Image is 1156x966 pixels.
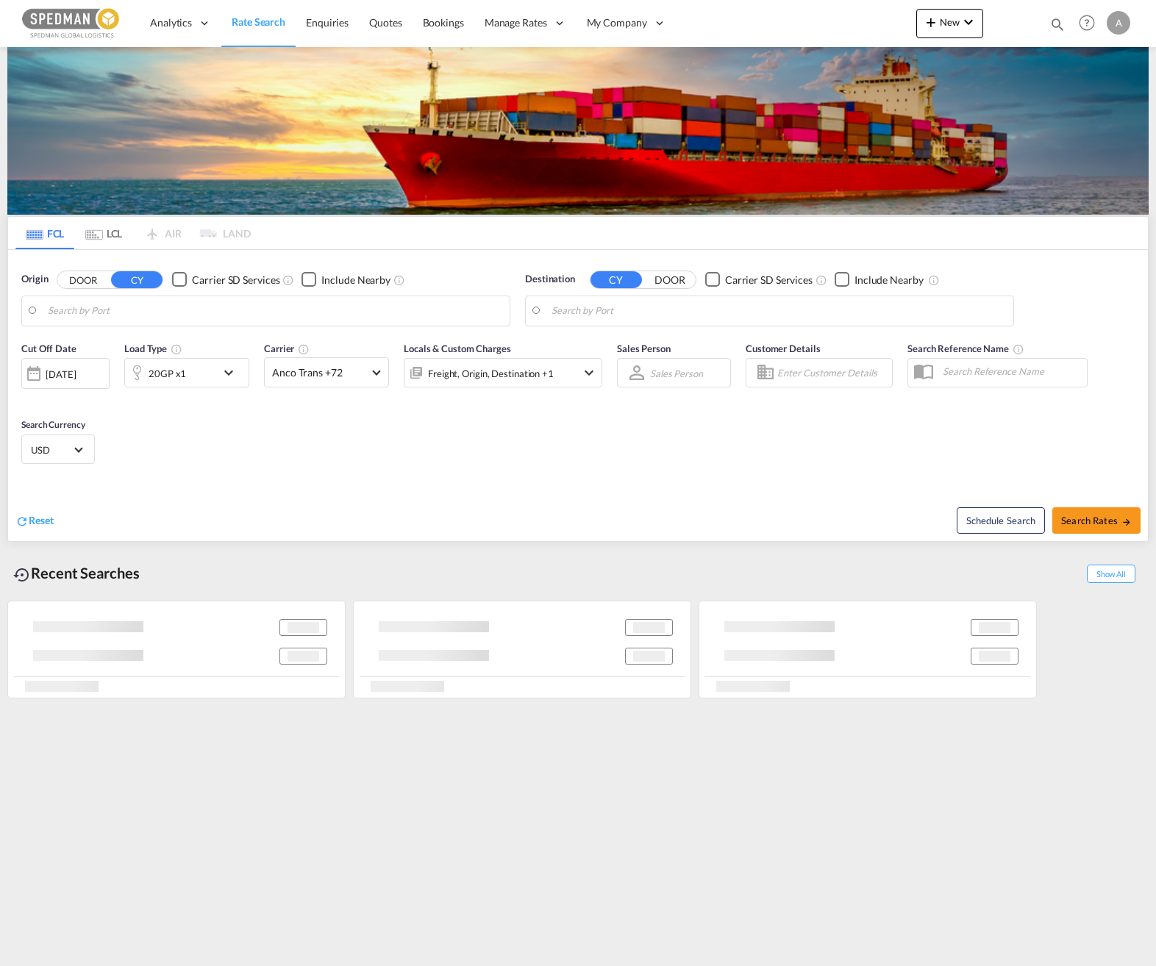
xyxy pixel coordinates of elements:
[916,9,983,38] button: icon-plus 400-fgNewicon-chevron-down
[22,7,121,40] img: c12ca350ff1b11efb6b291369744d907.png
[192,273,279,287] div: Carrier SD Services
[617,343,671,354] span: Sales Person
[282,274,294,286] md-icon: Unchecked: Search for CY (Container Yard) services for all selected carriers.Checked : Search for...
[172,272,279,287] md-checkbox: Checkbox No Ink
[746,343,820,354] span: Customer Details
[13,566,31,584] md-icon: icon-backup-restore
[854,273,924,287] div: Include Nearby
[302,272,390,287] md-checkbox: Checkbox No Ink
[922,13,940,31] md-icon: icon-plus 400-fg
[1087,565,1135,583] span: Show All
[1013,343,1024,355] md-icon: Your search will be saved by the below given name
[21,419,85,430] span: Search Currency
[1052,507,1141,534] button: Search Ratesicon-arrow-right
[835,272,924,287] md-checkbox: Checkbox No Ink
[171,343,182,355] md-icon: icon-information-outline
[1121,517,1132,527] md-icon: icon-arrow-right
[369,16,402,29] span: Quotes
[957,507,1045,534] button: Note: By default Schedule search will only considerorigin ports, destination ports and cut off da...
[485,15,547,30] span: Manage Rates
[928,274,940,286] md-icon: Unchecked: Ignores neighbouring ports when fetching rates.Checked : Includes neighbouring ports w...
[321,273,390,287] div: Include Nearby
[15,217,251,249] md-pagination-wrapper: Use the left and right arrow keys to navigate between tabs
[29,439,87,460] md-select: Select Currency: $ USDUnited States Dollar
[272,365,368,380] span: Anco Trans +72
[15,515,29,528] md-icon: icon-refresh
[111,271,163,288] button: CY
[428,363,554,384] div: Freight Origin Destination Factory Stuffing
[29,514,54,526] span: Reset
[21,387,32,407] md-datepicker: Select
[298,343,310,355] md-icon: The selected Trucker/Carrierwill be displayed in the rate results If the rates are from another f...
[7,47,1149,215] img: LCL+%26+FCL+BACKGROUND.png
[960,13,977,31] md-icon: icon-chevron-down
[725,273,813,287] div: Carrier SD Services
[264,343,310,354] span: Carrier
[21,358,110,389] div: [DATE]
[591,271,642,288] button: CY
[816,274,827,286] md-icon: Unchecked: Search for CY (Container Yard) services for all selected carriers.Checked : Search for...
[57,271,109,288] button: DOOR
[21,272,48,287] span: Origin
[935,360,1087,382] input: Search Reference Name
[587,15,647,30] span: My Company
[124,343,182,354] span: Load Type
[150,15,192,30] span: Analytics
[922,16,977,28] span: New
[705,272,813,287] md-checkbox: Checkbox No Ink
[1074,10,1107,37] div: Help
[8,250,1148,541] div: Origin DOOR CY Checkbox No InkUnchecked: Search for CY (Container Yard) services for all selected...
[31,443,72,457] span: USD
[1049,16,1066,32] md-icon: icon-magnify
[644,271,696,288] button: DOOR
[649,362,704,384] md-select: Sales Person
[48,300,502,322] input: Search by Port
[7,557,146,590] div: Recent Searches
[404,358,602,387] div: Freight Origin Destination Factory Stuffingicon-chevron-down
[552,300,1006,322] input: Search by Port
[1061,515,1132,526] span: Search Rates
[777,362,888,384] input: Enter Customer Details
[306,16,349,29] span: Enquiries
[1049,16,1066,38] div: icon-magnify
[1107,11,1130,35] div: A
[1074,10,1099,35] span: Help
[232,15,285,28] span: Rate Search
[46,368,76,381] div: [DATE]
[393,274,405,286] md-icon: Unchecked: Ignores neighbouring ports when fetching rates.Checked : Includes neighbouring ports w...
[15,217,74,249] md-tab-item: FCL
[21,343,76,354] span: Cut Off Date
[580,364,598,382] md-icon: icon-chevron-down
[149,363,186,384] div: 20GP x1
[907,343,1024,354] span: Search Reference Name
[220,364,245,382] md-icon: icon-chevron-down
[15,513,54,529] div: icon-refreshReset
[74,217,133,249] md-tab-item: LCL
[124,358,249,387] div: 20GP x1icon-chevron-down
[423,16,464,29] span: Bookings
[525,272,575,287] span: Destination
[404,343,511,354] span: Locals & Custom Charges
